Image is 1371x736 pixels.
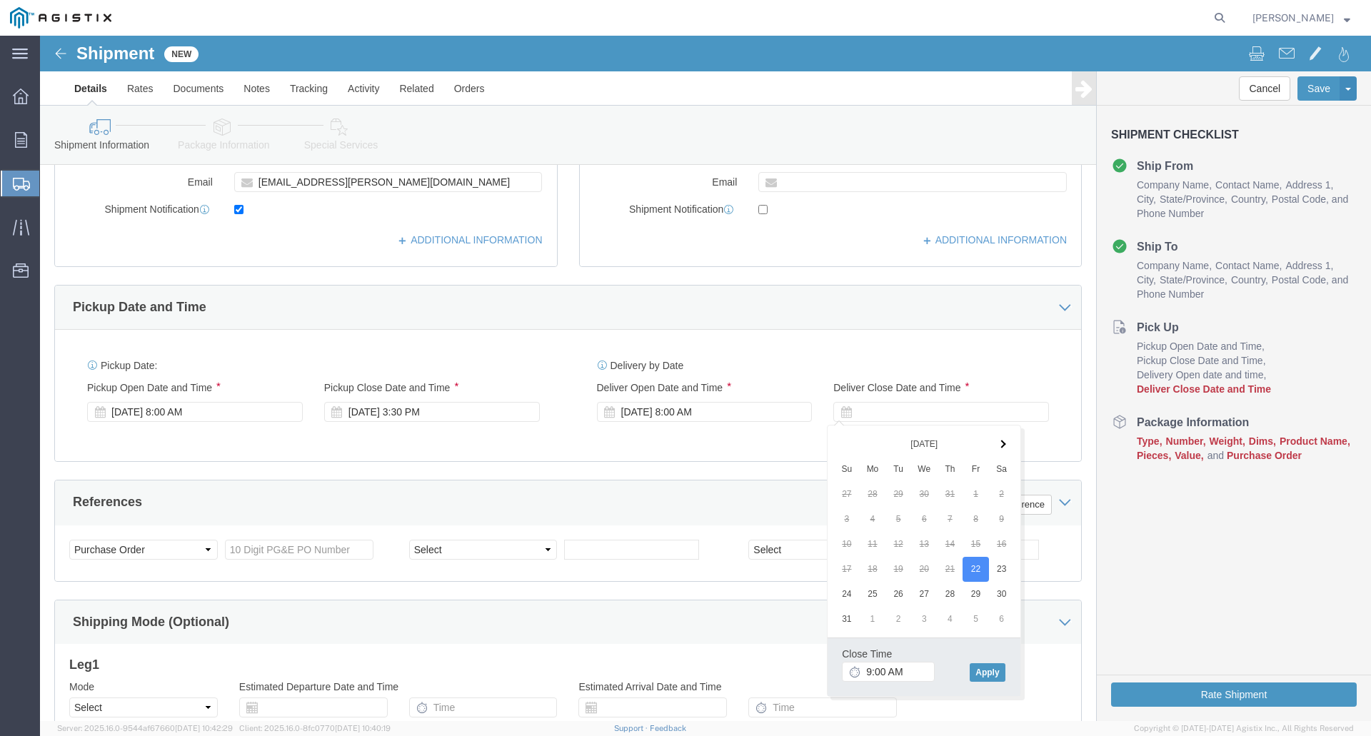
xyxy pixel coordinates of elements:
span: Jonathan Orrego [1252,10,1334,26]
span: [DATE] 10:42:29 [175,724,233,732]
span: Server: 2025.16.0-9544af67660 [57,724,233,732]
span: [DATE] 10:40:19 [335,724,391,732]
iframe: FS Legacy Container [40,36,1371,721]
a: Support [614,724,650,732]
button: [PERSON_NAME] [1252,9,1351,26]
img: logo [10,7,111,29]
span: Client: 2025.16.0-8fc0770 [239,724,391,732]
span: Copyright © [DATE]-[DATE] Agistix Inc., All Rights Reserved [1134,722,1354,735]
a: Feedback [650,724,686,732]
